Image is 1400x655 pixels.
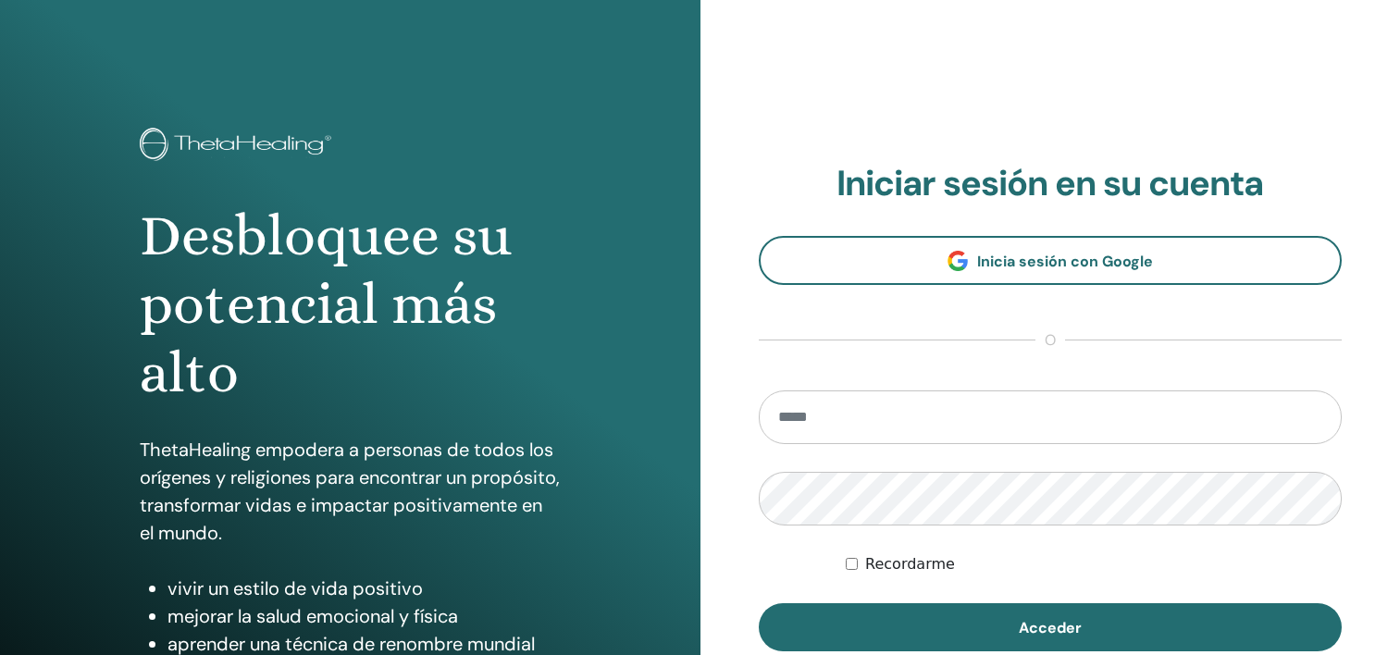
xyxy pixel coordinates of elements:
li: mejorar la salud emocional y física [167,602,560,630]
span: Acceder [1019,618,1082,637]
span: Inicia sesión con Google [977,252,1153,271]
li: vivir un estilo de vida positivo [167,575,560,602]
span: o [1035,329,1065,352]
h2: Iniciar sesión en su cuenta [759,163,1343,205]
a: Inicia sesión con Google [759,236,1343,285]
h1: Desbloquee su potencial más alto [140,202,560,408]
div: Mantenerme autenticado indefinidamente o hasta cerrar la sesión manualmente [846,553,1342,575]
label: Recordarme [865,553,955,575]
p: ThetaHealing empodera a personas de todos los orígenes y religiones para encontrar un propósito, ... [140,436,560,547]
button: Acceder [759,603,1343,651]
